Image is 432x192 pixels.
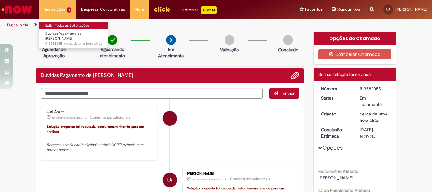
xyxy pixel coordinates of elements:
[39,22,108,29] a: Exibir Todas as Solicitações
[201,6,217,14] p: +GenAi
[180,6,217,14] div: Padroniza
[7,22,29,28] a: Página inicial
[337,6,360,12] span: Rascunhos
[360,111,389,123] div: 30/09/2025 14:49:15
[41,73,133,78] h2: Dúvidas Pagamento de Salário Histórico de tíquete
[52,116,82,120] time: 30/09/2025 14:49:47
[45,41,102,46] span: R13582055
[220,46,239,53] p: Validação
[360,85,389,92] div: R13582055
[314,32,396,45] div: Opções do Chamado
[318,71,371,77] span: Sua solicitação foi enviada
[269,88,299,99] button: Enviar
[192,177,222,181] span: cerca de uma hora atrás
[45,31,81,41] span: Dúvidas Pagamento de [PERSON_NAME]
[134,6,144,13] span: More
[52,116,82,120] span: cerca de uma hora atrás
[47,124,145,134] font: Solução proposta foi recusada, estou encaminhando para um analista.
[360,111,387,123] span: cerca de uma hora atrás
[5,19,283,31] ul: Trilhas de página
[225,35,234,45] img: img-circle-grey.png
[47,142,144,152] em: Resposta gerada por inteligência artificial (GPT) treinada com nossos dados.
[278,46,298,53] p: Concluído
[332,7,360,13] a: Rascunhos
[47,110,152,114] div: Lupi Assist
[81,6,125,13] span: Despesas Corporativas
[192,177,222,181] time: 30/09/2025 14:49:46
[305,6,323,13] span: Favoritos
[316,127,355,139] dt: Conclusão Estimada
[360,127,389,139] div: [DATE] 14:49:43
[90,115,130,120] small: Comentários adicionais
[41,88,263,99] textarea: Digite sua mensagem aqui...
[283,35,293,45] img: img-circle-grey.png
[318,175,353,181] span: [PERSON_NAME]
[166,35,176,45] img: arrow-next.png
[39,30,108,44] a: Aberto R13582055 : Dúvidas Pagamento de Salário
[316,95,355,101] dt: Status
[156,46,186,59] p: Em Atendimento
[1,3,33,16] img: ServiceNow
[187,172,292,176] div: [PERSON_NAME]
[108,35,117,45] img: check-circle-green.png
[67,7,71,13] span: 1
[39,19,108,48] ul: Requisições
[386,7,390,11] span: LA
[360,95,389,108] div: Em Tratamento
[64,41,102,46] span: cerca de uma hora atrás
[64,41,102,46] time: 30/09/2025 14:49:16
[154,4,171,14] img: click_logo_yellow_360x200.png
[282,90,295,96] span: Enviar
[360,111,387,123] time: 30/09/2025 14:49:15
[230,177,270,182] small: Comentários adicionais
[163,111,177,126] div: Lupi Assist
[39,46,69,59] p: Aguardando Aprovação
[43,6,65,13] span: Requisições
[163,173,177,187] div: Luciano Marques De Andrade
[291,71,299,80] button: Adicionar anexos
[318,169,358,174] b: Funcionário Afetado
[316,85,355,92] dt: Número
[167,172,172,188] span: LA
[316,111,355,117] dt: Criação
[97,46,128,59] p: Aguardando atendimento
[318,49,392,59] button: Cancelar Chamado
[395,7,427,12] span: [PERSON_NAME]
